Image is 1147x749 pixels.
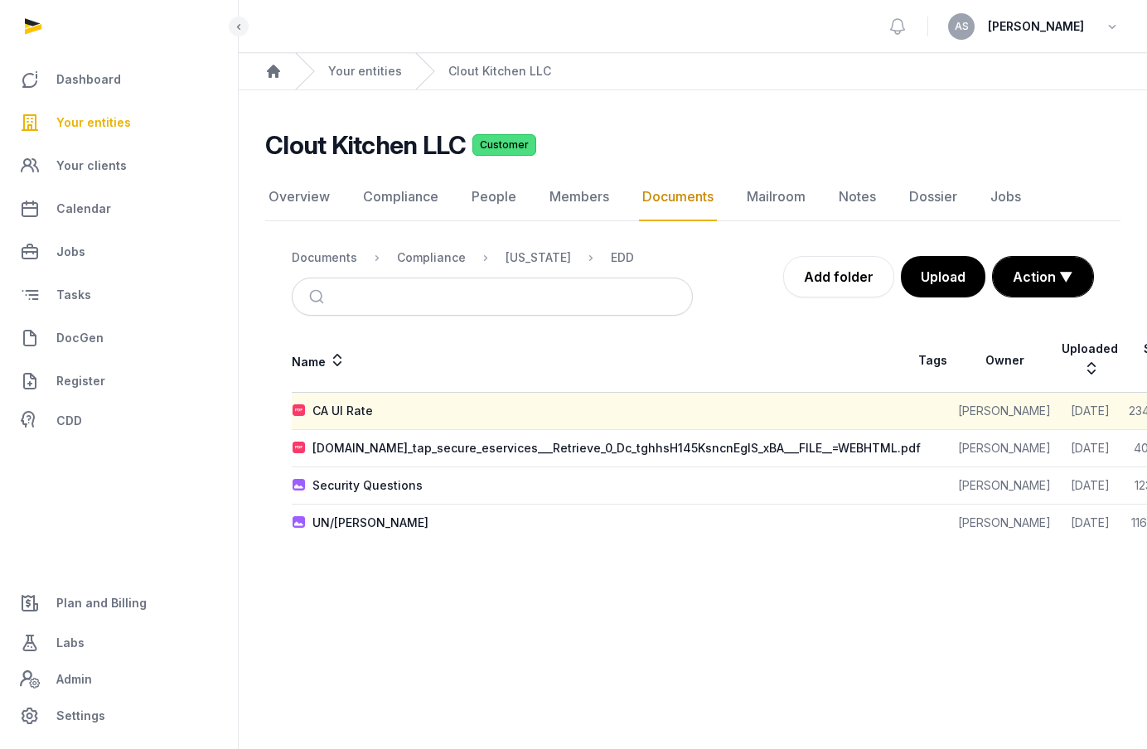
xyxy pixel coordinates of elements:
a: Members [546,173,612,221]
span: Tasks [56,285,91,305]
a: Your entities [13,103,225,143]
div: [DOMAIN_NAME]_tap_secure_eservices___Retrieve_0_Dc_tghhsH145KsncnEglS_xBA___FILE__=WEBHTML.pdf [312,440,921,457]
span: Jobs [56,242,85,262]
a: Admin [13,663,225,696]
span: Your entities [56,113,131,133]
span: [DATE] [1071,515,1110,529]
span: Your clients [56,156,127,176]
span: Admin [56,669,92,689]
span: Customer [472,134,536,156]
button: Upload [901,256,985,297]
span: [DATE] [1071,441,1110,455]
a: Jobs [987,173,1024,221]
a: CDD [13,404,225,437]
span: [DATE] [1071,403,1110,418]
a: Register [13,361,225,401]
div: Security Questions [312,477,423,494]
a: Calendar [13,189,225,229]
a: Settings [13,696,225,736]
a: Mailroom [743,173,809,221]
div: CA UI Rate [312,403,373,419]
button: Submit [299,278,338,315]
span: Labs [56,633,85,653]
img: pdf.svg [293,442,306,455]
span: [PERSON_NAME] [988,17,1084,36]
a: Add folder [783,256,894,297]
nav: Breadcrumb [239,53,1147,90]
h2: Clout Kitchen LLC [265,130,466,160]
a: Tasks [13,275,225,315]
td: [PERSON_NAME] [957,505,1052,542]
div: UN/[PERSON_NAME] [312,515,428,531]
span: Settings [56,706,105,726]
th: Uploaded [1052,329,1128,393]
img: image.svg [293,516,306,529]
th: Owner [957,329,1052,393]
a: Compliance [360,173,442,221]
a: People [468,173,520,221]
span: DocGen [56,328,104,348]
a: Labs [13,623,225,663]
span: AS [955,22,969,31]
a: Dossier [906,173,961,221]
th: Tags [908,329,957,393]
a: Your entities [328,63,402,80]
a: Clout Kitchen LLC [448,63,551,80]
td: [PERSON_NAME] [957,467,1052,505]
span: Dashboard [56,70,121,89]
div: Compliance [397,249,466,266]
nav: Breadcrumb [292,238,693,278]
nav: Tabs [265,173,1120,221]
th: Name [292,329,908,393]
img: pdf.svg [293,404,306,418]
td: [PERSON_NAME] [957,393,1052,430]
a: Overview [265,173,333,221]
a: Your clients [13,146,225,186]
span: Calendar [56,199,111,219]
span: Plan and Billing [56,593,147,613]
a: Notes [835,173,879,221]
button: AS [948,13,975,40]
span: [DATE] [1071,478,1110,492]
span: CDD [56,411,82,431]
span: Register [56,371,105,391]
a: Dashboard [13,60,225,99]
a: Jobs [13,232,225,272]
img: image.svg [293,479,306,492]
div: EDD [611,249,634,266]
div: Documents [292,249,357,266]
a: Documents [639,173,717,221]
div: [US_STATE] [506,249,571,266]
a: DocGen [13,318,225,358]
a: Plan and Billing [13,583,225,623]
button: Action ▼ [993,257,1093,297]
td: [PERSON_NAME] [957,430,1052,467]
